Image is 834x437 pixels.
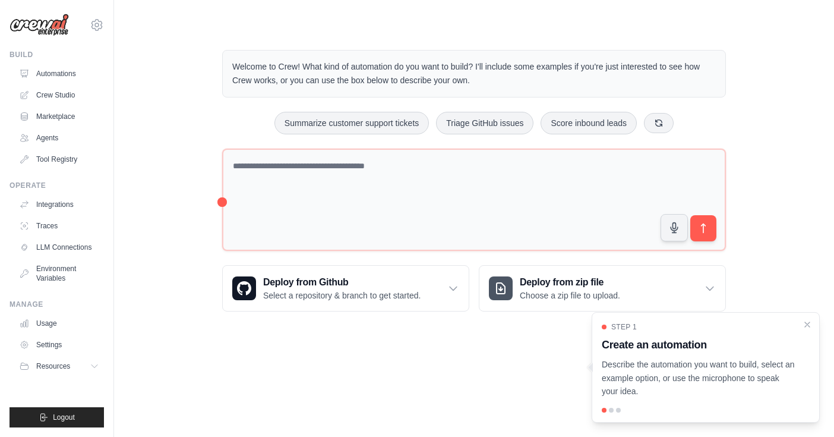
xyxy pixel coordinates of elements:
[263,275,421,290] h3: Deploy from Github
[611,322,637,332] span: Step 1
[10,50,104,59] div: Build
[520,275,620,290] h3: Deploy from zip file
[10,14,69,36] img: Logo
[602,358,795,398] p: Describe the automation you want to build, select an example option, or use the microphone to spe...
[14,150,104,169] a: Tool Registry
[541,112,637,134] button: Score inbound leads
[263,290,421,301] p: Select a repository & branch to get started.
[14,195,104,214] a: Integrations
[232,60,716,87] p: Welcome to Crew! What kind of automation do you want to build? I'll include some examples if you'...
[14,128,104,147] a: Agents
[10,300,104,309] div: Manage
[10,407,104,427] button: Logout
[14,216,104,235] a: Traces
[36,361,70,371] span: Resources
[274,112,429,134] button: Summarize customer support tickets
[14,86,104,105] a: Crew Studio
[14,259,104,288] a: Environment Variables
[436,112,533,134] button: Triage GitHub issues
[14,357,104,376] button: Resources
[803,320,812,329] button: Close walkthrough
[14,64,104,83] a: Automations
[10,181,104,190] div: Operate
[53,413,75,422] span: Logout
[520,290,620,301] p: Choose a zip file to upload.
[14,335,104,354] a: Settings
[14,314,104,333] a: Usage
[14,238,104,257] a: LLM Connections
[602,337,795,353] h3: Create an automation
[14,107,104,126] a: Marketplace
